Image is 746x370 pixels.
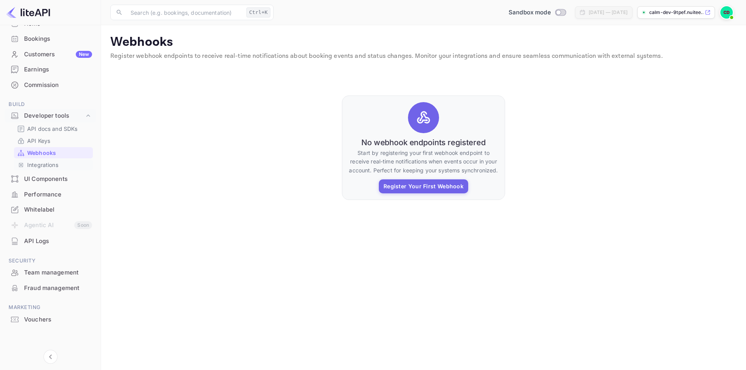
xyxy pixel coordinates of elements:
img: LiteAPI logo [6,6,50,19]
div: API Logs [24,237,92,246]
div: Commission [5,78,96,93]
p: calm-dev-9tpef.nuitee.... [649,9,703,16]
a: Bookings [5,31,96,46]
a: Fraud management [5,281,96,295]
div: API Logs [5,234,96,249]
div: Ctrl+K [246,7,270,17]
p: Webhooks [110,35,737,50]
img: Calm Dev [720,6,733,19]
div: Switch to Production mode [505,8,569,17]
div: [DATE] — [DATE] [589,9,627,16]
div: API Keys [14,135,93,146]
a: API Keys [17,137,90,145]
a: Webhooks [17,149,90,157]
p: Webhooks [27,149,56,157]
a: Whitelabel [5,202,96,217]
div: Whitelabel [24,205,92,214]
button: Collapse navigation [44,350,58,364]
div: Whitelabel [5,202,96,217]
div: Vouchers [24,315,92,324]
div: Bookings [24,35,92,43]
div: Developer tools [5,109,96,123]
div: Team management [5,265,96,280]
p: API docs and SDKs [27,125,78,133]
span: Security [5,257,96,265]
span: Marketing [5,303,96,312]
button: Register Your First Webhook [379,179,468,193]
div: Fraud management [5,281,96,296]
a: CustomersNew [5,47,96,61]
div: CustomersNew [5,47,96,62]
p: Register webhook endpoints to receive real-time notifications about booking events and status cha... [110,52,737,61]
div: UI Components [5,172,96,187]
div: Fraud management [24,284,92,293]
span: Sandbox mode [509,8,551,17]
div: New [76,51,92,58]
a: Home [5,16,96,31]
a: API docs and SDKs [17,125,90,133]
div: Team management [24,268,92,277]
div: Webhooks [14,147,93,158]
a: Vouchers [5,312,96,327]
div: Developer tools [24,111,84,120]
a: Performance [5,187,96,202]
div: UI Components [24,175,92,184]
a: API Logs [5,234,96,248]
input: Search (e.g. bookings, documentation) [126,5,243,20]
div: API docs and SDKs [14,123,93,134]
p: Integrations [27,161,58,169]
span: Build [5,100,96,109]
div: Performance [24,190,92,199]
h6: No webhook endpoints registered [361,138,486,147]
p: API Keys [27,137,50,145]
div: Integrations [14,159,93,170]
div: Commission [24,81,92,90]
p: Start by registering your first webhook endpoint to receive real-time notifications when events o... [349,149,498,175]
div: Earnings [24,65,92,74]
div: Performance [5,187,96,202]
div: Bookings [5,31,96,47]
div: Customers [24,50,92,59]
a: Earnings [5,62,96,76]
a: UI Components [5,172,96,186]
div: Vouchers [5,312,96,327]
a: Integrations [17,161,90,169]
a: Team management [5,265,96,280]
a: Commission [5,78,96,92]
